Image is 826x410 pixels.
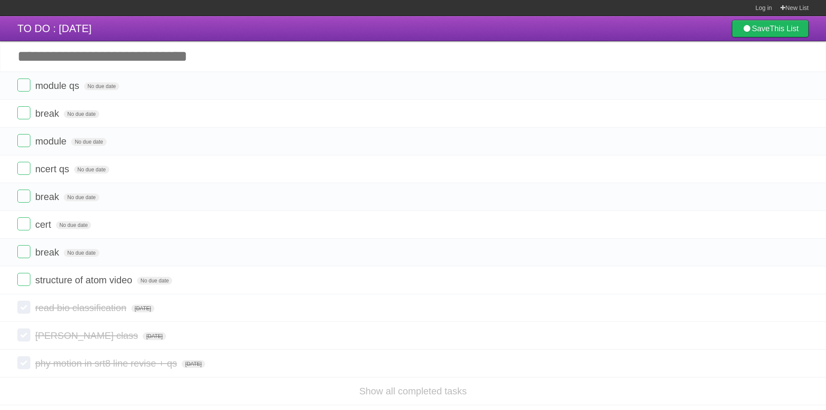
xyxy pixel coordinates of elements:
label: Done [17,79,30,92]
span: break [35,191,61,202]
span: No due date [64,110,99,118]
span: cert [35,219,53,230]
span: ncert qs [35,164,71,174]
span: No due date [74,166,109,174]
label: Done [17,134,30,147]
label: Done [17,328,30,341]
span: phy motion in srt8 line revise + qs [35,358,179,369]
label: Done [17,356,30,369]
span: module qs [35,80,82,91]
span: structure of atom video [35,275,134,285]
span: [DATE] [131,305,155,312]
label: Done [17,301,30,314]
span: [DATE] [143,332,166,340]
span: module [35,136,69,147]
span: read bio classification [35,302,128,313]
span: No due date [64,249,99,257]
span: break [35,108,61,119]
label: Done [17,106,30,119]
label: Done [17,245,30,258]
label: Done [17,162,30,175]
label: Done [17,273,30,286]
span: No due date [84,82,119,90]
span: No due date [56,221,91,229]
a: SaveThis List [732,20,809,37]
span: No due date [71,138,106,146]
label: Done [17,190,30,203]
span: [DATE] [182,360,205,368]
b: This List [770,24,799,33]
label: Done [17,217,30,230]
span: [PERSON_NAME] class [35,330,140,341]
span: TO DO : [DATE] [17,23,91,34]
span: No due date [64,194,99,201]
span: No due date [137,277,172,285]
a: Show all completed tasks [359,386,467,397]
span: break [35,247,61,258]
